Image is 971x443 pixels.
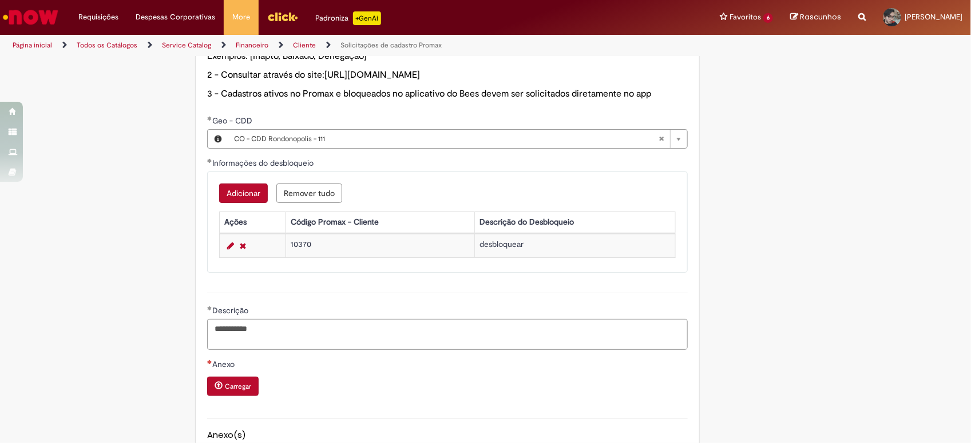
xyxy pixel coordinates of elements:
p: +GenAi [353,11,381,25]
a: Página inicial [13,41,52,50]
span: Geo - CDD [212,115,255,126]
h5: Anexo(s) [207,430,688,440]
span: Obrigatório Preenchido [207,158,212,163]
span: Despesas Corporativas [136,11,215,23]
img: click_logo_yellow_360x200.png [267,8,298,25]
span: Informações do desbloqueio [212,158,316,168]
abbr: Limpar campo Geo - CDD [653,130,670,148]
td: desbloquear [475,234,676,257]
span: Obrigatório Preenchido [207,306,212,310]
a: [URL][DOMAIN_NAME] [324,69,420,81]
span: Rascunhos [800,11,841,22]
a: Solicitações de cadastro Promax [340,41,442,50]
span: [PERSON_NAME] [905,12,962,22]
a: Todos os Catálogos [77,41,137,50]
th: Descrição do Desbloqueio [475,211,676,233]
th: Código Promax - Cliente [286,211,475,233]
span: Obrigatório Preenchido [207,116,212,121]
span: 2 - Consultar através do site: [207,69,420,81]
button: Geo - CDD, Visualizar este registro CO - CDD Rondonopolis - 111 [208,130,228,148]
img: ServiceNow [1,6,60,29]
ul: Trilhas de página [9,35,639,56]
button: Carregar anexo de Anexo Required [207,377,259,396]
span: Descrição [212,305,251,316]
div: Padroniza [315,11,381,25]
a: Financeiro [236,41,268,50]
span: Anexo [212,359,237,369]
span: 3 - Cadastros ativos no Promax e bloqueados no aplicativo do Bees devem ser solicitados diretamen... [207,88,651,99]
textarea: Descrição [207,319,688,350]
span: Requisições [78,11,118,23]
small: Carregar [225,382,251,392]
a: Rascunhos [790,12,841,23]
th: Ações [220,211,286,233]
span: Favoritos [730,11,761,23]
span: More [232,11,250,23]
a: Service Catalog [162,41,211,50]
a: Editar Linha 1 [224,239,237,253]
a: Remover linha 1 [237,239,249,253]
span: 6 [763,13,773,23]
td: 10370 [286,234,475,257]
span: Necessários [207,360,212,364]
a: Cliente [293,41,316,50]
a: CO - CDD Rondonopolis - 111Limpar campo Geo - CDD [228,130,687,148]
button: Remove all rows for Informações do desbloqueio [276,183,342,203]
span: CO - CDD Rondonopolis - 111 [234,130,659,148]
button: Add a row for Informações do desbloqueio [219,183,268,203]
